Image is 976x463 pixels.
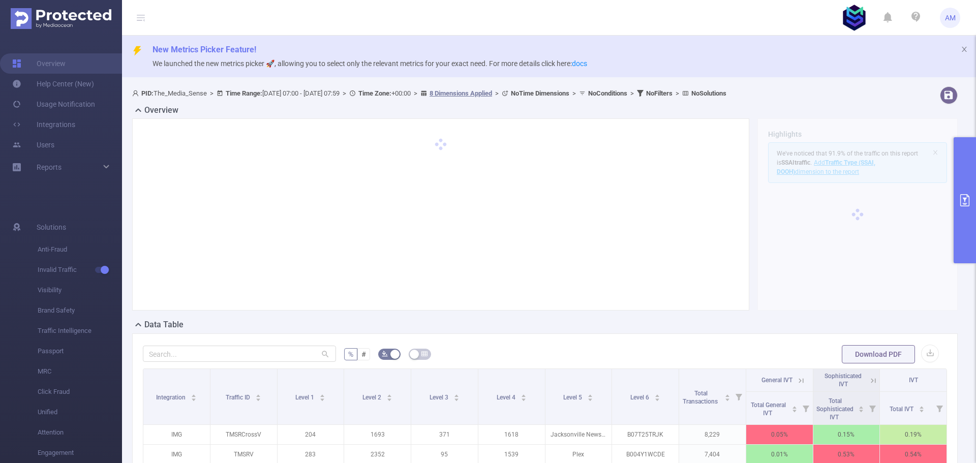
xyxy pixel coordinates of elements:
[961,46,968,53] i: icon: close
[132,90,141,97] i: icon: user
[655,397,660,400] i: icon: caret-down
[207,89,217,97] span: >
[453,393,460,399] div: Sort
[38,422,122,443] span: Attention
[320,397,325,400] i: icon: caret-down
[12,53,66,74] a: Overview
[587,393,593,399] div: Sort
[210,425,277,444] p: TMSRCrossV
[630,394,651,401] span: Level 6
[255,393,261,399] div: Sort
[37,163,62,171] span: Reports
[799,392,813,424] i: Filter menu
[588,89,627,97] b: No Conditions
[859,408,864,411] i: icon: caret-down
[38,361,122,382] span: MRC
[791,405,798,411] div: Sort
[12,114,75,135] a: Integrations
[430,89,492,97] u: 8 Dimensions Applied
[746,425,813,444] p: 0.05%
[588,397,593,400] i: icon: caret-down
[38,300,122,321] span: Brand Safety
[37,217,66,237] span: Solutions
[319,393,325,399] div: Sort
[191,393,197,399] div: Sort
[226,394,252,401] span: Traffic ID
[724,393,730,399] div: Sort
[816,397,853,421] span: Total Sophisticated IVT
[256,393,261,396] i: icon: caret-up
[132,46,142,56] i: icon: thunderbolt
[679,425,746,444] p: 8,229
[673,89,682,97] span: >
[683,390,719,405] span: Total Transactions
[38,443,122,463] span: Engagement
[919,408,924,411] i: icon: caret-down
[411,425,478,444] p: 371
[226,89,262,97] b: Time Range:
[38,321,122,341] span: Traffic Intelligence
[511,89,569,97] b: No Time Dimensions
[655,393,660,396] i: icon: caret-up
[859,405,864,408] i: icon: caret-up
[386,393,392,399] div: Sort
[813,425,880,444] p: 0.15%
[152,45,256,54] span: New Metrics Picker Feature!
[38,341,122,361] span: Passport
[521,393,527,399] div: Sort
[858,405,864,411] div: Sort
[478,425,545,444] p: 1618
[890,406,915,413] span: Total IVT
[38,280,122,300] span: Visibility
[880,425,947,444] p: 0.19%
[411,89,420,97] span: >
[143,346,336,362] input: Search...
[141,89,154,97] b: PID:
[344,425,411,444] p: 1693
[12,94,95,114] a: Usage Notification
[256,397,261,400] i: icon: caret-down
[761,377,792,384] span: General IVT
[492,89,502,97] span: >
[453,393,459,396] i: icon: caret-up
[38,239,122,260] span: Anti-Fraud
[144,319,184,331] h2: Data Table
[191,393,197,396] i: icon: caret-up
[421,351,428,357] i: icon: table
[563,394,584,401] span: Level 5
[382,351,388,357] i: icon: bg-colors
[387,397,392,400] i: icon: caret-down
[340,89,349,97] span: >
[865,392,879,424] i: Filter menu
[919,405,924,408] i: icon: caret-up
[945,8,956,28] span: AM
[627,89,637,97] span: >
[521,397,526,400] i: icon: caret-down
[825,373,862,388] span: Sophisticated IVT
[521,393,526,396] i: icon: caret-up
[11,8,111,29] img: Protected Media
[724,393,730,396] i: icon: caret-up
[588,393,593,396] i: icon: caret-up
[961,44,968,55] button: icon: close
[691,89,726,97] b: No Solutions
[430,394,450,401] span: Level 3
[731,369,746,424] i: Filter menu
[37,157,62,177] a: Reports
[144,104,178,116] h2: Overview
[842,345,915,363] button: Download PDF
[572,59,587,68] a: docs
[152,59,587,68] span: We launched the new metrics picker 🚀, allowing you to select only the relevant metrics for your e...
[791,405,797,408] i: icon: caret-up
[751,402,786,417] span: Total General IVT
[654,393,660,399] div: Sort
[791,408,797,411] i: icon: caret-down
[646,89,673,97] b: No Filters
[545,425,612,444] p: Jacksonville News & Weather
[320,393,325,396] i: icon: caret-up
[453,397,459,400] i: icon: caret-down
[143,425,210,444] p: IMG
[362,394,383,401] span: Level 2
[361,350,366,358] span: #
[919,405,925,411] div: Sort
